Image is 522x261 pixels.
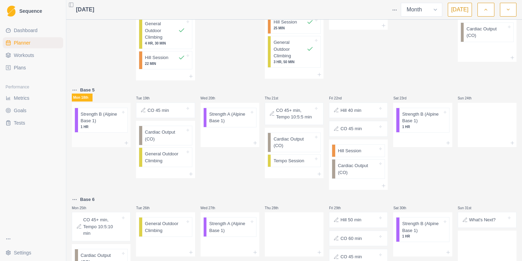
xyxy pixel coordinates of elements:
p: CO 45+ min, Tempo 10:5:5 min [276,107,313,120]
p: 1 HR [402,234,442,239]
a: Dashboard [3,25,63,36]
div: Performance [3,81,63,93]
p: Tempo Session [273,157,304,164]
span: Dashboard [14,27,38,34]
p: Strength B (Alpine Base 1) [81,111,121,124]
div: CO 45+ min, Tempo 10:5:5 min [265,103,323,125]
span: Planner [14,39,30,46]
span: [DATE] [76,6,94,14]
p: General Outdoor Climbing [273,39,307,59]
p: Strength B (Alpine Base 1) [402,220,442,234]
p: Wed 20th [201,96,221,101]
div: CO 45 min [329,121,388,137]
p: Fri 22nd [329,96,350,101]
p: Base 5 [80,87,95,94]
p: Sun 24th [458,96,478,101]
p: Cardiac Output (CO) [338,162,378,176]
p: Mon 18th [72,94,93,101]
a: Tests [3,117,63,128]
div: What's Next? [458,212,516,228]
p: General Outdoor Climbing [145,220,185,234]
div: Hill 40 min [329,103,388,118]
a: Goals [3,105,63,116]
p: Cardiac Output (CO) [466,26,506,39]
p: CO 45 min [340,253,362,260]
img: Logo [7,6,16,17]
button: Settings [3,247,63,258]
p: Strength A (Alpine Base 1) [209,111,249,124]
a: Workouts [3,50,63,61]
div: Hill Session [332,144,385,157]
p: Hill 50 min [340,216,361,223]
p: Hill Session [338,147,361,154]
p: CO 45 min [147,107,169,114]
div: Strength A (Alpine Base 1) [203,217,257,237]
div: Cardiac Output (CO) [461,22,514,42]
span: Goals [14,107,27,114]
div: Tempo Session [268,154,321,167]
p: 25 MIN [273,26,313,31]
div: Cardiac Output (CO) [332,159,385,179]
span: Plans [14,64,26,71]
span: Workouts [14,52,34,59]
p: Thu 21st [265,96,286,101]
div: General Outdoor Climbing3 HR, 50 MIN [268,36,321,68]
div: Hill 50 min [329,212,388,228]
div: Hill Session25 MIN [268,16,321,34]
div: Cardiac Output (CO) [268,133,321,152]
p: Thu 28th [265,205,286,211]
p: Strength A (Alpine Base 1) [209,220,249,234]
p: Sat 30th [393,205,414,211]
div: Strength B (Alpine Base 1)1 HR [396,217,449,242]
p: 22 MIN [145,61,185,66]
p: Hill Session [145,54,168,61]
div: Strength B (Alpine Base 1)1 HR [75,108,128,133]
p: Mon 25th [72,205,93,211]
div: General Outdoor Climbing [139,217,192,237]
p: 1 HR [402,124,442,129]
div: Strength B (Alpine Base 1)1 HR [396,108,449,133]
p: Wed 27th [201,205,221,211]
p: CO 45+ min, Tempo 10:5:10 min [83,216,120,237]
p: What's Next? [469,216,496,223]
p: Strength B (Alpine Base 1) [402,111,442,124]
p: General Outdoor Climbing [145,151,185,164]
p: CO 45 min [340,125,362,132]
a: Metrics [3,93,63,104]
p: 4 HR, 30 MIN [145,41,185,46]
p: CO 60 min [340,235,362,242]
button: [DATE] [448,3,472,17]
div: Hill Session22 MIN [139,51,192,69]
p: Sun 31st [458,205,478,211]
span: Sequence [19,9,42,13]
p: Cardiac Output (CO) [145,129,185,142]
span: Metrics [14,95,29,101]
div: CO 45+ min, Tempo 10:5:10 min [72,212,130,241]
p: General Outdoor Climbing [145,20,178,41]
div: Cardiac Output (CO) [139,126,192,145]
a: Planner [3,37,63,48]
p: Hill 40 min [340,107,361,114]
p: Sat 23rd [393,96,414,101]
div: Strength A (Alpine Base 1) [203,108,257,127]
p: Hill Session [273,19,297,26]
a: LogoSequence [3,3,63,19]
div: General Outdoor Climbing [139,147,192,167]
span: Tests [14,119,25,126]
a: Plans [3,62,63,73]
p: Fri 29th [329,205,350,211]
p: Tue 26th [136,205,157,211]
p: 3 HR, 50 MIN [273,59,313,65]
p: Cardiac Output (CO) [273,136,313,149]
div: CO 45 min [136,103,195,118]
p: Tue 19th [136,96,157,101]
div: CO 60 min [329,231,388,246]
div: General Outdoor Climbing4 HR, 30 MIN [139,17,192,49]
p: 1 HR [81,124,121,129]
p: Base 6 [80,196,95,203]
